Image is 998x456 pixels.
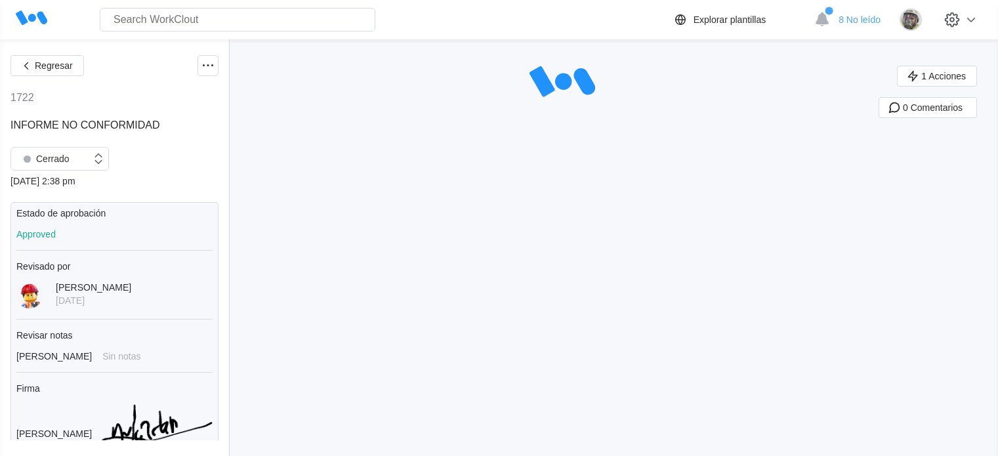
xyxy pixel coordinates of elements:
button: Regresar [10,55,84,76]
div: 1722 [10,92,34,104]
span: 8 No leído [839,14,881,25]
div: Estado de aprobación [16,208,213,218]
img: Sinttulo.jpg [16,282,43,308]
div: [DATE] [56,295,131,306]
div: Explorar plantillas [694,14,766,25]
div: Sin notas [102,351,140,362]
img: 2f847459-28ef-4a61-85e4-954d408df519.jpg [900,9,922,31]
div: Cerrado [18,150,70,168]
div: [PERSON_NAME] [56,282,131,293]
div: [DATE] 2:38 pm [10,176,218,186]
span: 1 Acciones [921,72,966,81]
a: Explorar plantillas [673,12,808,28]
div: Approved [16,229,213,239]
span: 0 Comentarios [903,103,963,112]
div: Revisado por [16,261,213,272]
span: Regresar [35,61,73,70]
input: Search WorkClout [100,8,375,31]
div: Revisar notas [16,330,213,341]
button: 1 Acciones [897,66,977,87]
button: 0 Comentarios [879,97,977,118]
div: Firma [16,383,213,394]
span: INFORME NO CONFORMIDAD [10,119,160,131]
div: [PERSON_NAME] [16,351,92,362]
